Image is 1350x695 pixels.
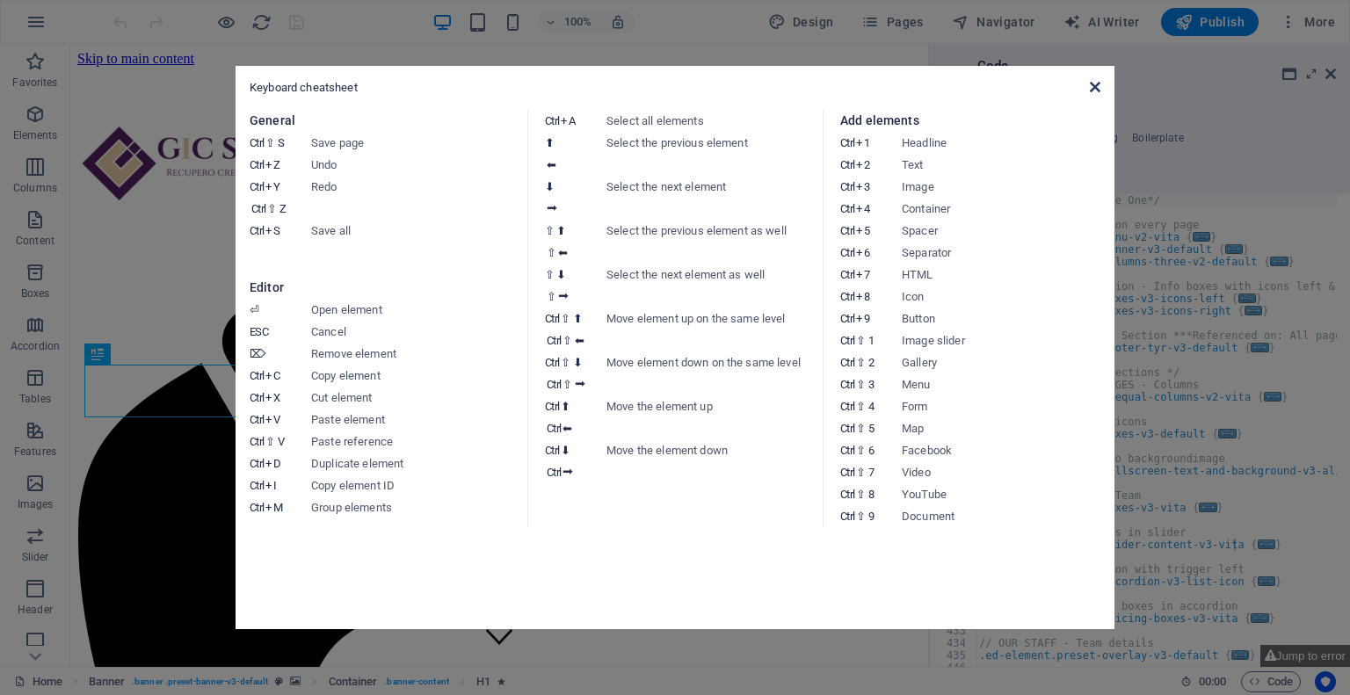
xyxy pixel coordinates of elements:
dd: Container [902,198,1109,220]
dd: Map [902,417,1109,439]
i: ⬆ [545,136,555,149]
dd: Cancel [311,321,519,343]
i: Ctrl [840,400,854,413]
dd: Cut element [311,387,519,409]
i: Ctrl [251,202,265,215]
i: 5 [856,224,869,237]
i: ⏎ [250,303,259,316]
i: ESC [250,325,268,338]
i: A [561,114,575,127]
dd: Image [902,176,1109,198]
i: 1 [856,136,869,149]
i: Ctrl [250,369,264,382]
i: Ctrl [840,466,854,479]
h3: General [250,110,510,132]
i: ⬅ [562,422,572,435]
i: 3 [868,378,874,391]
i: S [265,224,279,237]
dd: Save all [311,220,519,242]
i: ⇧ [545,268,555,281]
h3: Editor [250,277,510,299]
dd: Save page [311,132,519,154]
i: Ctrl [840,136,854,149]
i: Ctrl [547,334,561,347]
i: ⇧ [545,224,555,237]
dd: Select the previous element as well [606,220,814,264]
dd: Icon [902,286,1109,308]
i: ⇧ [856,466,866,479]
i: Ctrl [250,224,264,237]
i: Ctrl [840,378,854,391]
i: Ctrl [250,391,264,404]
i: ⇧ [547,290,556,303]
i: ⬇ [545,180,555,193]
dd: Copy element ID [311,474,519,496]
dd: Text [902,154,1109,176]
dd: Move the element up [606,395,814,439]
i: Ctrl [545,444,559,457]
i: 9 [856,312,869,325]
i: Ctrl [545,400,559,413]
i: Ctrl [840,312,854,325]
i: 6 [856,246,869,259]
dd: Select the next element as well [606,264,814,308]
dd: Button [902,308,1109,329]
dd: Move element up on the same level [606,308,814,351]
dd: Form [902,395,1109,417]
i: Ctrl [250,435,264,448]
i: ⇧ [562,378,572,391]
i: Ctrl [840,356,854,369]
i: ⇧ [856,444,866,457]
i: 4 [856,202,869,215]
dd: Headline [902,132,1109,154]
i: X [265,391,279,404]
i: V [265,413,279,426]
i: Y [265,180,279,193]
i: ⇧ [265,136,275,149]
i: ⮕ [547,202,558,215]
i: 1 [868,334,874,347]
i: Ctrl [840,334,854,347]
i: ⇧ [265,435,275,448]
i: 4 [868,400,874,413]
dd: YouTube [902,483,1109,505]
i: 2 [868,356,874,369]
i: 8 [868,488,874,501]
i: M [265,501,282,514]
i: Ctrl [840,202,854,215]
h3: Add elements [840,110,1100,132]
i: ⬇ [573,356,583,369]
i: V [278,435,284,448]
i: ⇧ [267,202,277,215]
i: C [265,369,279,382]
dd: Duplicate element [311,452,519,474]
dd: Paste reference [311,431,519,452]
dd: Facebook [902,439,1109,461]
dd: Move element down on the same level [606,351,814,395]
i: ⬅ [575,334,584,347]
dd: Separator [902,242,1109,264]
i: 5 [868,422,874,435]
i: 9 [868,510,874,523]
i: 8 [856,290,869,303]
i: ⬆ [561,400,570,413]
dd: Redo [311,176,519,220]
i: ⬆ [556,224,566,237]
dd: Paste element [311,409,519,431]
i: Ctrl [840,510,854,523]
i: Ctrl [547,466,561,479]
i: Ctrl [840,290,854,303]
i: ⇧ [856,400,866,413]
i: Ctrl [840,180,854,193]
a: Skip to main content [7,7,124,22]
i: ⇧ [856,422,866,435]
dd: HTML [902,264,1109,286]
dd: Spacer [902,220,1109,242]
i: Z [265,158,279,171]
i: ⇧ [856,334,866,347]
i: ⇧ [547,246,556,259]
i: Ctrl [840,268,854,281]
i: D [265,457,280,470]
i: ⇧ [561,356,570,369]
i: ⮕ [558,290,570,303]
